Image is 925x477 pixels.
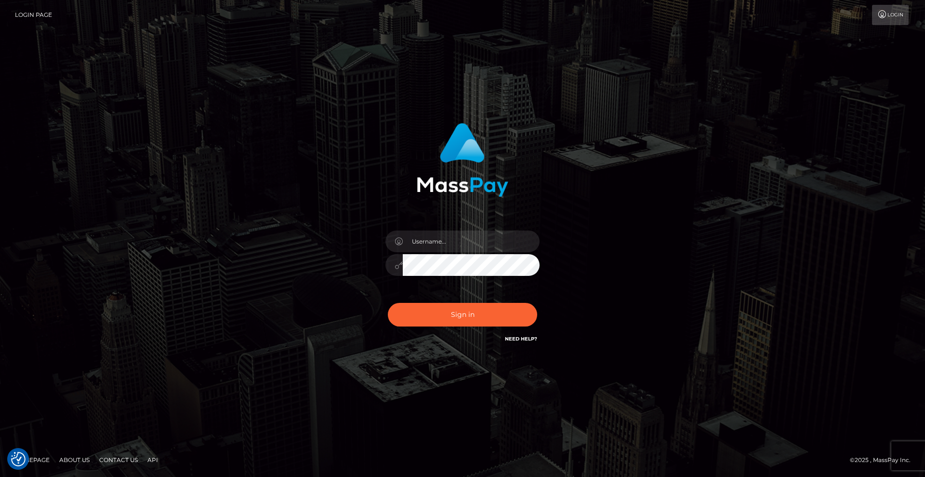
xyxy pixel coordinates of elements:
[505,336,537,342] a: Need Help?
[850,455,918,465] div: © 2025 , MassPay Inc.
[403,231,540,252] input: Username...
[144,452,162,467] a: API
[388,303,537,327] button: Sign in
[11,452,26,466] img: Revisit consent button
[11,452,53,467] a: Homepage
[417,123,508,197] img: MassPay Login
[11,452,26,466] button: Consent Preferences
[95,452,142,467] a: Contact Us
[872,5,909,25] a: Login
[55,452,93,467] a: About Us
[15,5,52,25] a: Login Page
